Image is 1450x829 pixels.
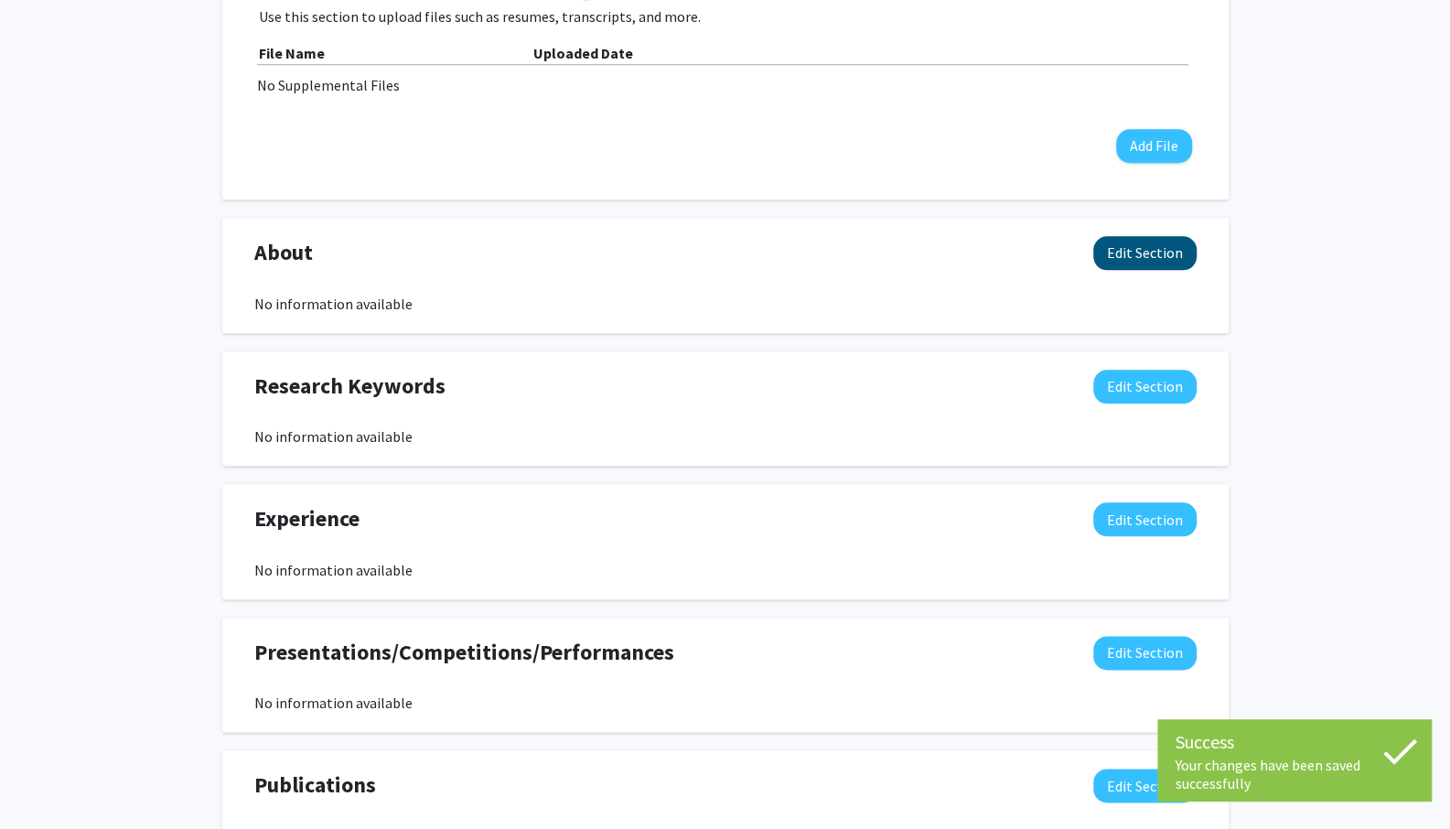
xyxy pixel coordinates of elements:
span: Publications [254,769,376,802]
button: Edit Research Keywords [1093,370,1197,404]
button: Edit Experience [1093,502,1197,536]
b: Uploaded Date [533,44,633,62]
div: No information available [254,559,1197,581]
div: No information available [254,293,1197,315]
div: Your changes have been saved successfully [1176,756,1413,792]
div: No information available [254,692,1197,714]
div: Success [1176,728,1413,756]
span: About [254,236,313,269]
b: File Name [259,44,325,62]
p: Use this section to upload files such as resumes, transcripts, and more. [259,5,1192,27]
span: Experience [254,502,360,535]
button: Add File [1116,129,1192,163]
span: Presentations/Competitions/Performances [254,636,674,669]
button: Edit Presentations/Competitions/Performances [1093,636,1197,670]
button: Edit About [1093,236,1197,270]
button: Edit Publications [1093,769,1197,802]
span: Research Keywords [254,370,446,403]
div: No information available [254,425,1197,447]
div: No Supplemental Files [257,74,1194,96]
iframe: Chat [14,747,78,815]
